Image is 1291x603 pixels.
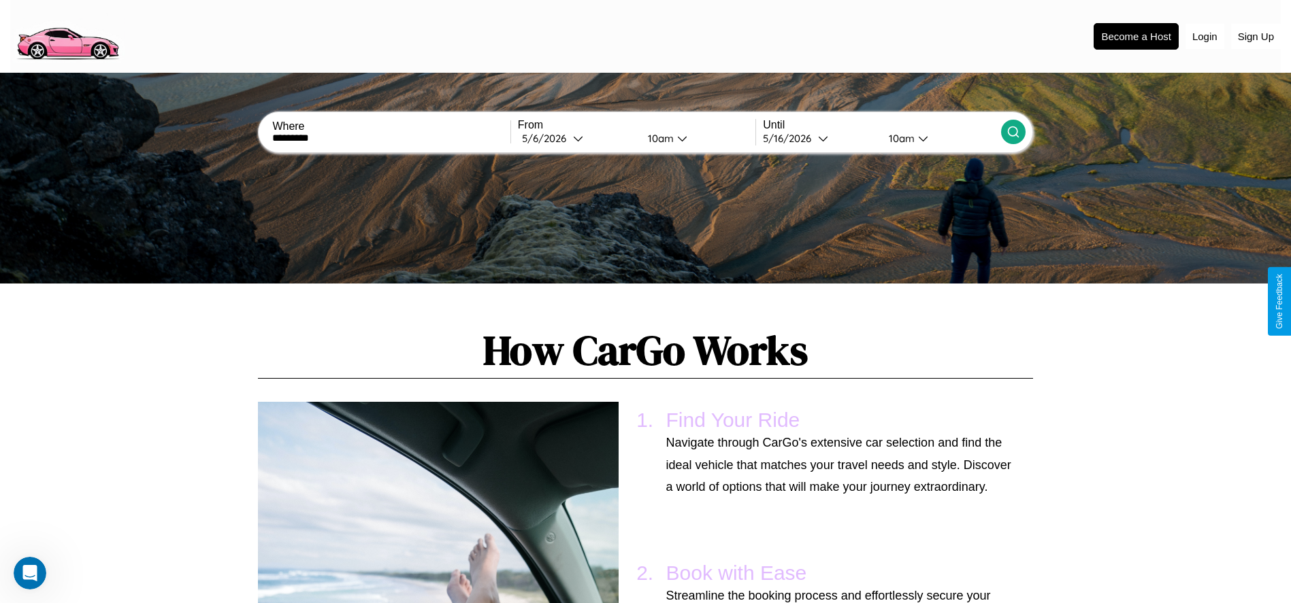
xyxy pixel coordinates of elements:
[763,132,818,145] div: 5 / 16 / 2026
[666,432,1013,498] p: Navigate through CarGo's extensive car selection and find the ideal vehicle that matches your tra...
[641,132,677,145] div: 10am
[1231,24,1281,49] button: Sign Up
[518,119,755,131] label: From
[1094,23,1179,50] button: Become a Host
[1186,24,1224,49] button: Login
[878,131,1001,145] button: 10am
[659,402,1019,504] li: Find Your Ride
[518,131,637,145] button: 5/6/2026
[1275,274,1284,329] div: Give Feedback
[763,119,1000,131] label: Until
[258,322,1032,379] h1: How CarGo Works
[882,132,918,145] div: 10am
[10,7,125,63] img: logo
[14,557,46,589] iframe: Intercom live chat
[522,132,573,145] div: 5 / 6 / 2026
[272,120,510,133] label: Where
[637,131,756,145] button: 10am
